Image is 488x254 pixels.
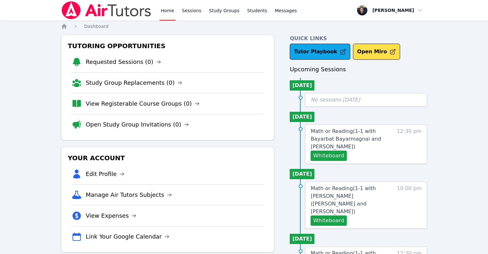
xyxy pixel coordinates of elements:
[311,127,394,151] a: Math or Reading(1-1 with Bayarbat Bayarmagnai and [PERSON_NAME])
[86,170,124,179] a: Edit Profile
[86,57,161,66] a: Requested Sessions (0)
[397,185,422,226] span: 10:00 pm
[86,232,169,241] a: Link Your Google Calendar
[86,190,172,199] a: Manage Air Tutors Subjects
[86,99,200,108] a: View Registerable Course Groups (0)
[66,40,269,52] h3: Tutoring Opportunities
[290,65,427,74] h3: Upcoming Sessions
[311,151,347,161] button: Whiteboard
[290,234,314,244] li: [DATE]
[290,112,314,122] li: [DATE]
[311,185,376,215] span: Math or Reading ( 1-1 with [PERSON_NAME] ([PERSON_NAME] and [PERSON_NAME] )
[290,35,427,42] h4: Quick Links
[275,7,297,14] span: Messages
[86,211,136,220] a: View Expenses
[311,97,360,103] span: No sessions [DATE]
[353,44,400,60] button: Open Miro
[311,215,347,226] button: Whiteboard
[290,80,314,91] li: [DATE]
[86,120,189,129] a: Open Study Group Invitations (0)
[311,185,394,215] a: Math or Reading(1-1 with [PERSON_NAME] ([PERSON_NAME] and [PERSON_NAME])
[61,23,427,30] nav: Breadcrumb
[84,23,108,30] a: Dashboard
[84,24,108,29] span: Dashboard
[290,169,314,179] li: [DATE]
[290,44,350,60] a: Tutor Playbook
[311,128,381,150] span: Math or Reading ( 1-1 with Bayarbat Bayarmagnai and [PERSON_NAME] )
[397,127,422,161] span: 12:30 pm
[66,152,269,164] h3: Your Account
[86,78,182,87] a: Study Group Replacements (0)
[61,1,152,19] img: Air Tutors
